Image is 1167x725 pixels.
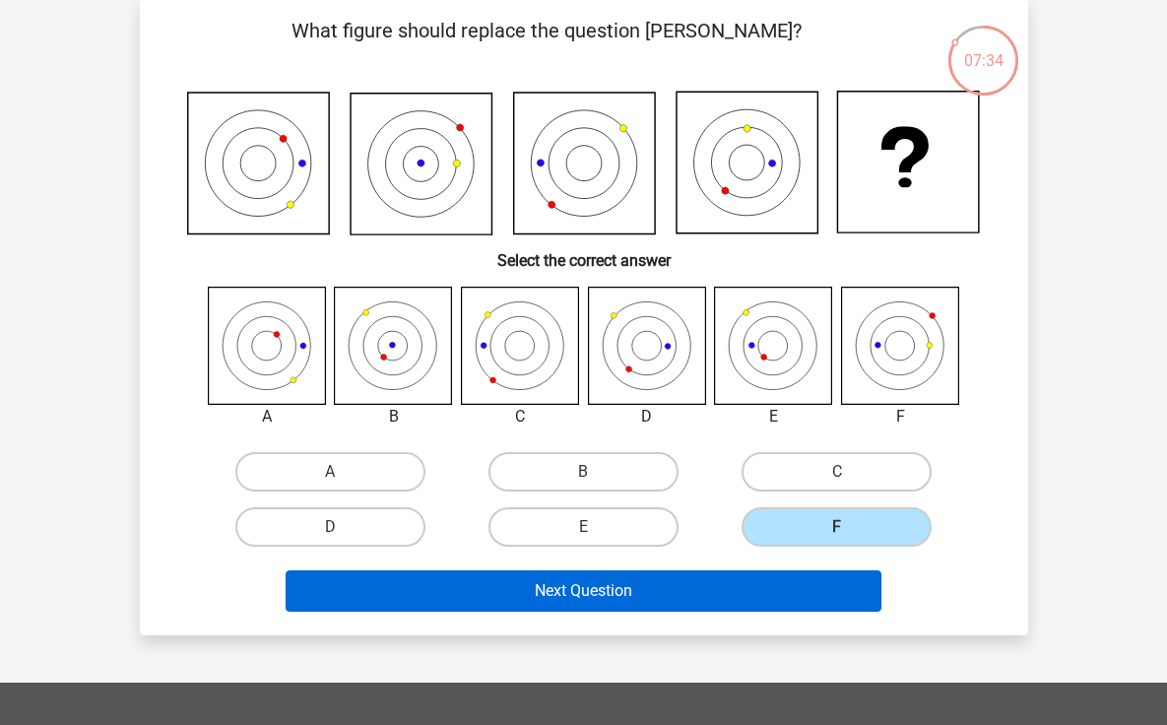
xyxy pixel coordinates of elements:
[946,24,1020,73] div: 07:34
[319,405,468,428] div: B
[488,507,679,547] label: E
[171,16,923,75] p: What figure should replace the question [PERSON_NAME]?
[742,452,932,492] label: C
[742,507,932,547] label: F
[488,452,679,492] label: B
[235,452,425,492] label: A
[286,570,881,612] button: Next Question
[573,405,722,428] div: D
[193,405,342,428] div: A
[235,507,425,547] label: D
[699,405,848,428] div: E
[826,405,975,428] div: F
[171,235,997,270] h6: Select the correct answer
[446,405,595,428] div: C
